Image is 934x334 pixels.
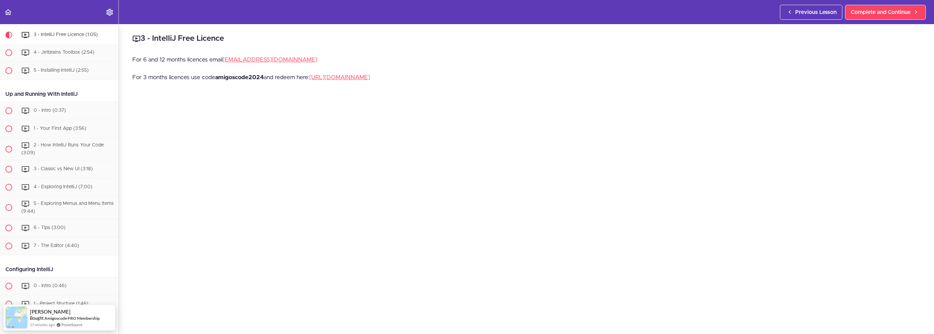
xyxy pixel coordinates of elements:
[34,225,66,230] span: 6 - Tips (3:00)
[780,5,842,20] a: Previous Lesson
[845,5,926,20] a: Complete and Continue
[34,283,67,288] span: 0 - Intro (0:46)
[21,143,104,155] span: 2 - How IntelliJ Runs Your Code (3:09)
[4,8,12,16] svg: Back to course curriculum
[34,50,94,55] span: 4 - Jetbrains Toolbox (2:54)
[34,243,79,248] span: 7 - The Editor (4:40)
[34,32,98,37] span: 3 - IntelliJ Free Licence (1:05)
[34,108,66,113] span: 0 - Intro (0:37)
[34,301,88,306] span: 1 - Project Stucture (1:46)
[106,8,114,16] svg: Settings Menu
[132,33,920,45] h2: 3 - IntelliJ Free Licence
[34,126,86,131] span: 1 - Your First App (3:56)
[309,74,370,80] a: [URL][DOMAIN_NAME]
[223,57,317,63] a: [EMAIL_ADDRESS][DOMAIN_NAME]
[132,72,920,83] p: For 3 months licences use code and redeem here:
[34,167,93,172] span: 3 - Classic vs New UI (3:18)
[21,201,114,214] span: 5 - Exploring Menus and Menu Items (9:44)
[795,8,837,16] span: Previous Lesson
[34,185,92,190] span: 4 - Exploring IntelliJ (7:00)
[34,68,89,73] span: 5 - Installing IntelliJ (2:55)
[215,74,264,80] strong: amigoscode2024
[851,8,911,16] span: Complete and Continue
[132,55,920,65] p: For 6 and 12 months licences email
